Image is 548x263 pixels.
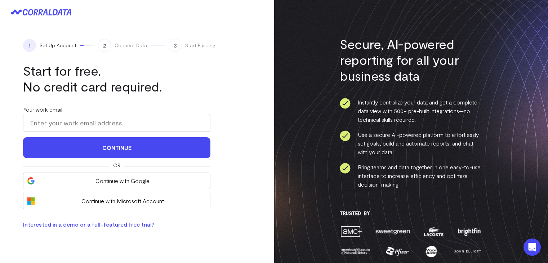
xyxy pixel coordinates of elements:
[340,36,482,84] h3: Secure, AI-powered reporting for all your business data
[39,197,206,205] span: Continue with Microsoft Account
[39,177,206,185] span: Continue with Google
[113,162,120,169] span: Or
[340,98,482,124] li: Instantly centralize your data and get a complete data view with 500+ pre-built integrations—no t...
[23,63,210,94] h1: Start for free. No credit card required.
[524,239,541,256] div: Open Intercom Messenger
[98,39,111,52] span: 2
[340,163,482,189] li: Bring teams and data together in one easy-to-use interface to increase efficiency and optimize de...
[185,42,215,49] span: Start Building
[23,106,63,113] label: Your work email:
[115,42,147,49] span: Connect Data
[23,221,154,228] a: Interested in a demo or a full-featured free trial?
[340,210,482,216] h3: Trusted By
[40,42,76,49] span: Set Up Account
[23,193,210,209] button: Continue with Microsoft Account
[23,39,36,52] span: 1
[23,114,210,132] input: Enter your work email address
[340,130,482,156] li: Use a secure AI-powered platform to effortlessly set goals, build and automate reports, and chat ...
[23,137,210,158] button: Continue
[169,39,182,52] span: 3
[23,173,210,189] button: Continue with Google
